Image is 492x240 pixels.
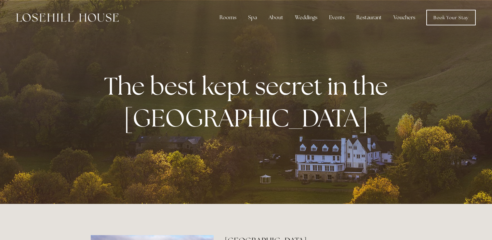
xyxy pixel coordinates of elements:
div: Spa [243,11,262,24]
div: Events [324,11,350,24]
div: Weddings [290,11,323,24]
div: Restaurant [351,11,387,24]
strong: The best kept secret in the [GEOGRAPHIC_DATA] [104,70,393,134]
div: Rooms [214,11,242,24]
a: Vouchers [388,11,420,24]
div: About [263,11,288,24]
img: Losehill House [16,13,119,22]
a: Book Your Stay [426,10,476,25]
